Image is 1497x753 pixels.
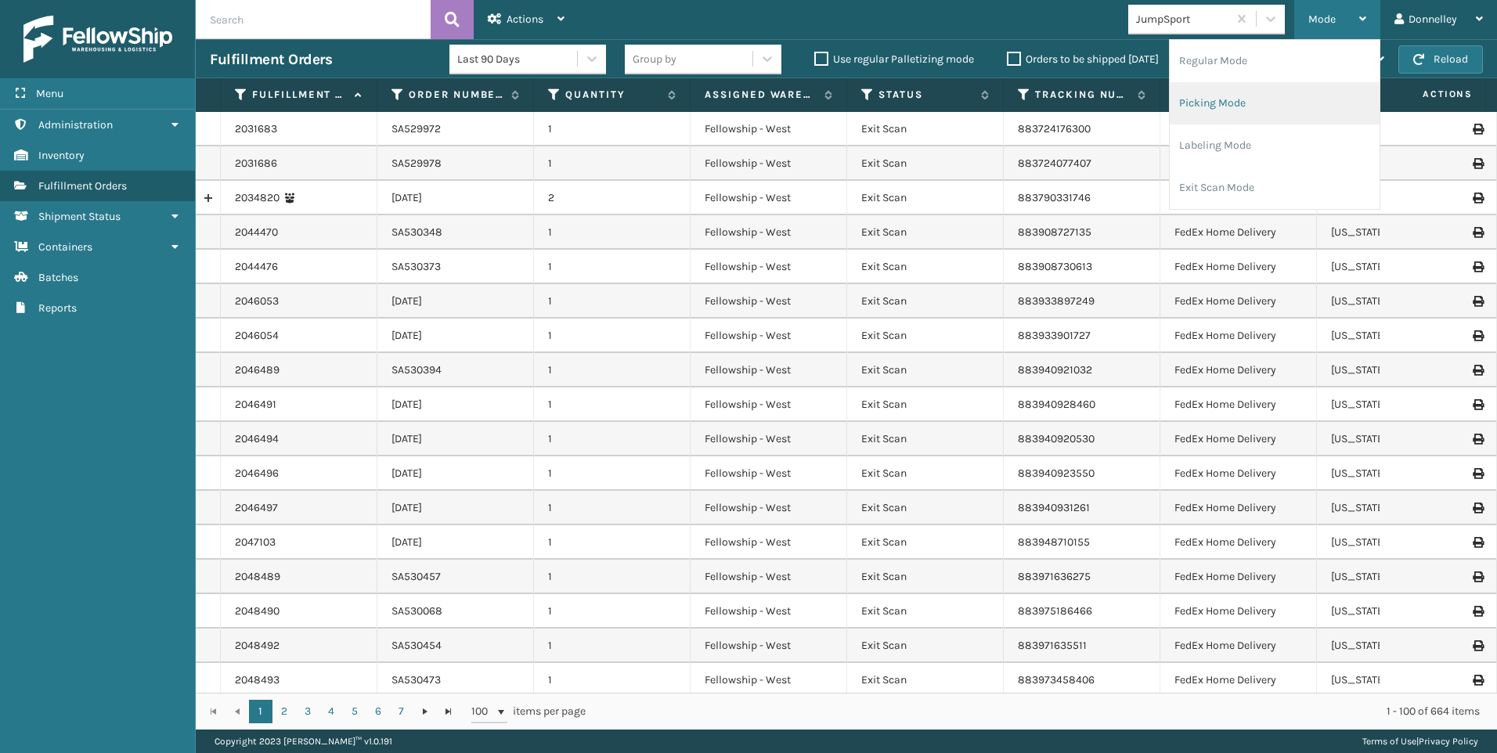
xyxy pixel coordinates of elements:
[38,118,113,132] span: Administration
[534,560,691,594] td: 1
[847,284,1004,319] td: Exit Scan
[847,525,1004,560] td: Exit Scan
[534,422,691,456] td: 1
[534,215,691,250] td: 1
[390,700,413,723] a: 7
[377,181,534,215] td: [DATE]
[457,51,579,67] div: Last 90 Days
[1018,191,1091,204] a: 883790331746
[691,594,847,629] td: Fellowship - West
[1419,736,1478,747] a: Privacy Policy
[847,422,1004,456] td: Exit Scan
[534,456,691,491] td: 1
[235,121,277,137] a: 2031683
[1160,284,1317,319] td: FedEx Home Delivery
[847,112,1004,146] td: Exit Scan
[847,629,1004,663] td: Exit Scan
[235,535,276,550] a: 2047103
[847,181,1004,215] td: Exit Scan
[1473,296,1482,307] i: Print Label
[38,210,121,223] span: Shipment Status
[1018,639,1087,652] a: 883971635511
[1317,560,1474,594] td: [US_STATE]
[691,525,847,560] td: Fellowship - West
[1018,467,1095,480] a: 883940923550
[1018,535,1090,549] a: 883948710155
[1018,673,1095,686] a: 883973458406
[1160,353,1317,387] td: FedEx Home Delivery
[235,500,278,516] a: 2046497
[1317,250,1474,284] td: [US_STATE]
[534,387,691,422] td: 1
[1398,45,1483,74] button: Reload
[1160,525,1317,560] td: FedEx Home Delivery
[534,250,691,284] td: 1
[847,353,1004,387] td: Exit Scan
[23,16,172,63] img: logo
[534,181,691,215] td: 2
[534,629,691,663] td: 1
[691,319,847,353] td: Fellowship - West
[1317,456,1474,491] td: [US_STATE]
[1160,456,1317,491] td: FedEx Home Delivery
[1160,319,1317,353] td: FedEx Home Delivery
[1160,560,1317,594] td: FedEx Home Delivery
[252,88,347,102] label: Fulfillment Order Id
[1160,594,1317,629] td: FedEx Home Delivery
[691,456,847,491] td: Fellowship - West
[377,594,534,629] td: SA530068
[847,456,1004,491] td: Exit Scan
[1160,146,1317,181] td: FedEx Home Delivery
[814,52,974,66] label: Use regular Palletizing mode
[1018,225,1091,239] a: 883908727135
[377,284,534,319] td: [DATE]
[534,319,691,353] td: 1
[1362,730,1478,753] div: |
[1473,227,1482,238] i: Print Label
[1317,387,1474,422] td: [US_STATE]
[319,700,343,723] a: 4
[691,250,847,284] td: Fellowship - West
[249,700,272,723] a: 1
[1160,629,1317,663] td: FedEx Home Delivery
[235,190,280,206] a: 2034820
[442,705,455,718] span: Go to the last page
[1473,571,1482,582] i: Print Label
[1362,736,1416,747] a: Terms of Use
[847,319,1004,353] td: Exit Scan
[878,88,973,102] label: Status
[38,179,127,193] span: Fulfillment Orders
[705,88,817,102] label: Assigned Warehouse
[534,146,691,181] td: 1
[377,422,534,456] td: [DATE]
[1018,501,1090,514] a: 883940931261
[377,250,534,284] td: SA530373
[1160,215,1317,250] td: FedEx Home Delivery
[471,704,495,719] span: 100
[1007,52,1159,66] label: Orders to be shipped [DATE]
[1473,193,1482,204] i: Print Label
[1170,124,1380,167] li: Labeling Mode
[377,112,534,146] td: SA529972
[691,146,847,181] td: Fellowship - West
[1018,294,1095,308] a: 883933897249
[534,663,691,697] td: 1
[377,319,534,353] td: [DATE]
[1170,167,1380,209] li: Exit Scan Mode
[1035,88,1130,102] label: Tracking Number
[1018,398,1095,411] a: 883940928460
[1317,284,1474,319] td: [US_STATE]
[36,87,63,100] span: Menu
[1170,40,1380,82] li: Regular Mode
[534,525,691,560] td: 1
[235,259,278,275] a: 2044476
[1317,319,1474,353] td: [US_STATE]
[1317,215,1474,250] td: [US_STATE]
[1473,537,1482,548] i: Print Label
[377,353,534,387] td: SA530394
[1317,491,1474,525] td: [US_STATE]
[1473,124,1482,135] i: Print Label
[1317,629,1474,663] td: [US_STATE]
[377,146,534,181] td: SA529978
[377,387,534,422] td: [DATE]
